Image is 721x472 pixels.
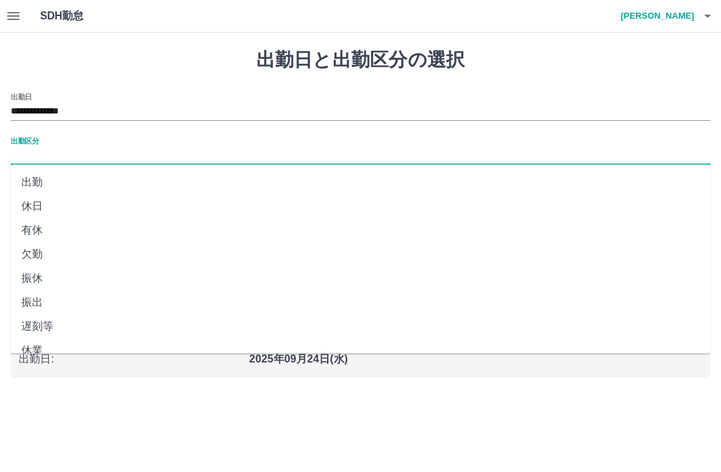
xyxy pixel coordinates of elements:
label: 出勤日 [11,91,32,101]
li: 振休 [11,266,710,290]
li: 休業 [11,338,710,363]
h1: 出勤日と出勤区分の選択 [11,49,710,71]
label: 出勤区分 [11,136,39,146]
b: 2025年09月24日(水) [249,353,348,365]
li: 遅刻等 [11,314,710,338]
p: 出勤日 : [19,351,241,367]
li: 有休 [11,218,710,242]
li: 欠勤 [11,242,710,266]
li: 振出 [11,290,710,314]
li: 出勤 [11,170,710,194]
li: 休日 [11,194,710,218]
